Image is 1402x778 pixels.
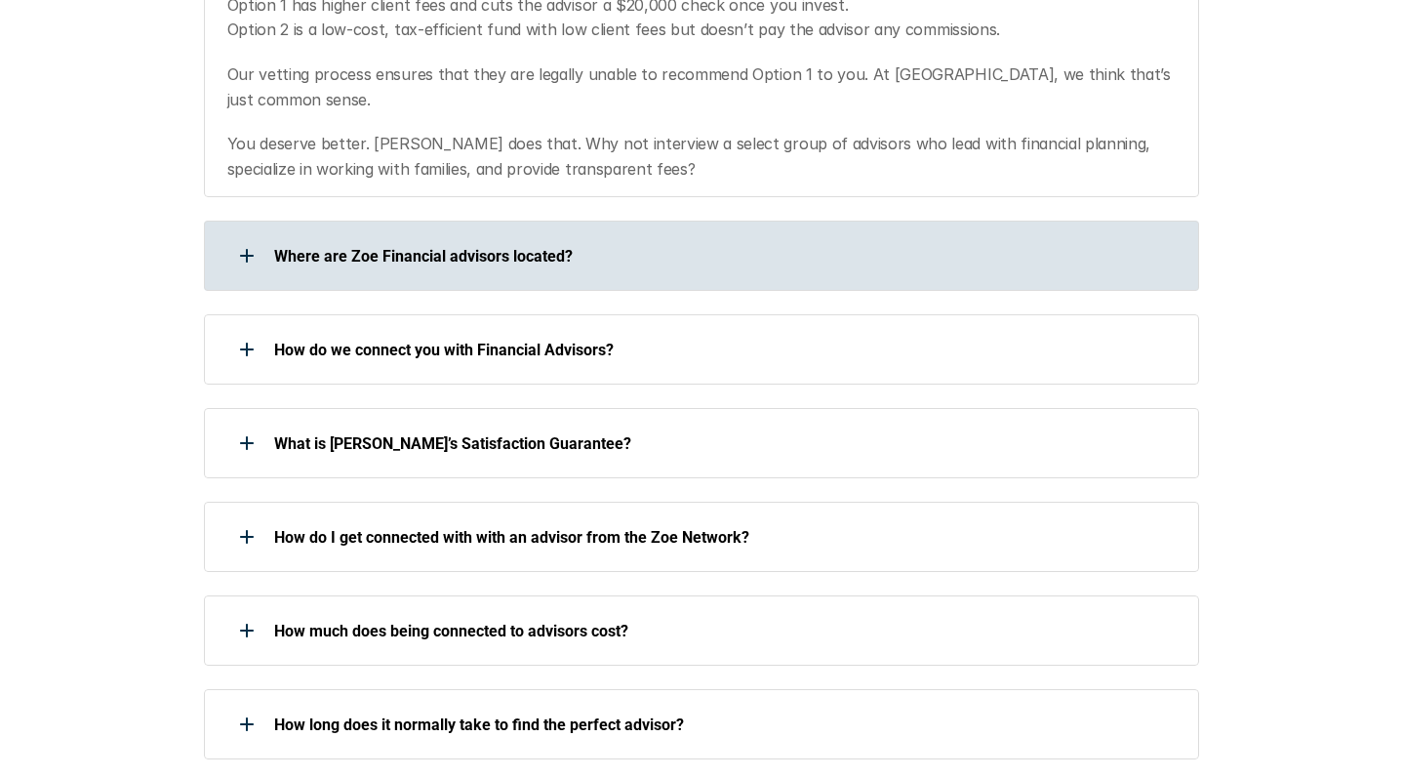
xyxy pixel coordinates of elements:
p: How do we connect you with Financial Advisors? [274,341,1174,359]
p: How much does being connected to advisors cost? [274,622,1174,640]
p: How do I get connected with with an advisor from the Zoe Network? [274,528,1174,547]
p: Our vetting process ensures that they are legally unable to recommend Option 1 to you. At [GEOGRA... [227,62,1175,112]
p: You deserve better. [PERSON_NAME] does that. Why not interview a select group of advisors who lea... [227,132,1175,182]
p: What is [PERSON_NAME]’s Satisfaction Guarantee? [274,434,1174,453]
p: How long does it normally take to find the perfect advisor? [274,716,1174,734]
p: Where are Zoe Financial advisors located? [274,247,1174,266]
